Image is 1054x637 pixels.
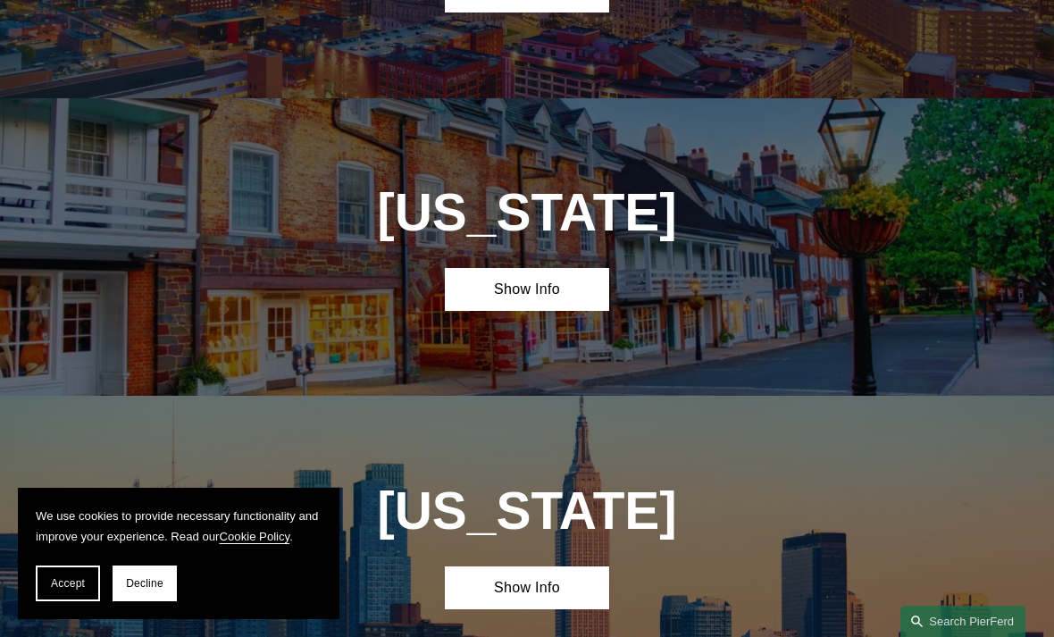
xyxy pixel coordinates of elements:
button: Accept [36,566,100,601]
a: Show Info [445,268,610,311]
button: Decline [113,566,177,601]
h1: [US_STATE] [321,482,733,541]
span: Accept [51,577,85,590]
section: Cookie banner [18,488,339,619]
span: Decline [126,577,163,590]
a: Search this site [900,606,1025,637]
h1: [US_STATE] [321,183,733,243]
a: Show Info [445,566,610,609]
p: We use cookies to provide necessary functionality and improve your experience. Read our . [36,506,322,548]
a: Cookie Policy [220,530,290,543]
